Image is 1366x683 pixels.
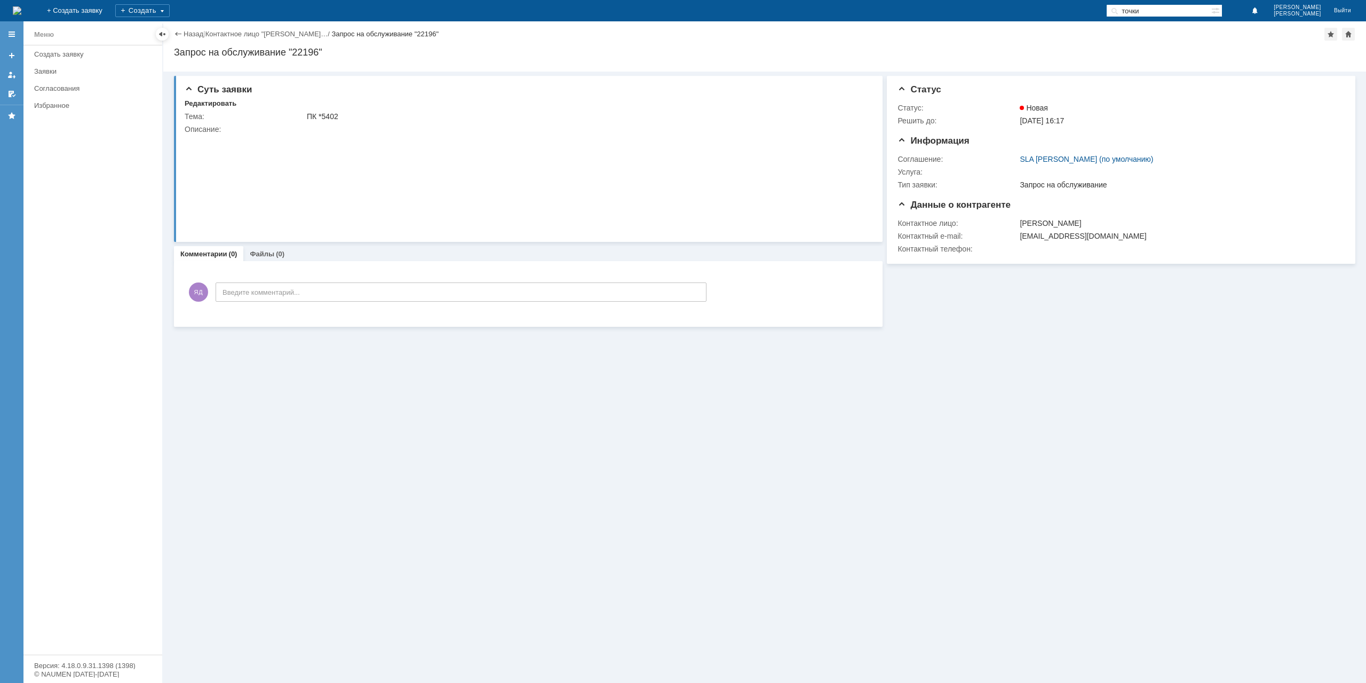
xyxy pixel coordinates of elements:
div: Редактировать [185,99,236,108]
div: Контактный телефон: [898,245,1018,253]
div: Согласования [34,84,156,92]
a: Комментарии [180,250,227,258]
div: [PERSON_NAME] [1020,219,1338,227]
a: Заявки [30,63,160,80]
span: Данные о контрагенте [898,200,1011,210]
div: Скрыть меню [156,28,169,41]
div: Запрос на обслуживание "22196" [174,47,1355,58]
span: Информация [898,136,969,146]
span: Суть заявки [185,84,252,95]
div: © NAUMEN [DATE]-[DATE] [34,671,152,678]
span: Статус [898,84,941,95]
a: Мои заявки [3,66,20,83]
a: Назад [184,30,203,38]
span: [DATE] 16:17 [1020,116,1064,125]
div: ПК *5402 [307,112,865,121]
div: Добавить в избранное [1324,28,1337,41]
div: Контактное лицо: [898,219,1018,227]
span: [PERSON_NAME] [1274,4,1321,11]
a: Согласования [30,80,160,97]
div: Услуга: [898,168,1018,176]
div: Создать заявку [34,50,156,58]
a: Создать заявку [3,47,20,64]
div: Сделать домашней страницей [1342,28,1355,41]
img: logo [13,6,21,15]
a: Контактное лицо "[PERSON_NAME]… [205,30,328,38]
div: Создать [115,4,170,17]
div: Тема: [185,112,305,121]
div: (0) [276,250,284,258]
div: Меню [34,28,54,41]
div: | [203,29,205,37]
div: Соглашение: [898,155,1018,163]
span: Новая [1020,104,1048,112]
a: Файлы [250,250,274,258]
span: [PERSON_NAME] [1274,11,1321,17]
div: Решить до: [898,116,1018,125]
div: / [205,30,332,38]
a: Создать заявку [30,46,160,62]
div: Запрос на обслуживание [1020,180,1338,189]
div: Описание: [185,125,867,134]
div: [EMAIL_ADDRESS][DOMAIN_NAME] [1020,232,1338,240]
span: Расширенный поиск [1211,5,1222,15]
div: (0) [229,250,237,258]
div: Запрос на обслуживание "22196" [331,30,439,38]
div: Версия: 4.18.0.9.31.1398 (1398) [34,662,152,669]
span: ЯД [189,282,208,302]
div: Избранное [34,101,144,109]
a: SLA [PERSON_NAME] (по умолчанию) [1020,155,1153,163]
a: Мои согласования [3,85,20,103]
div: Заявки [34,67,156,75]
div: Контактный e-mail: [898,232,1018,240]
a: Перейти на домашнюю страницу [13,6,21,15]
div: Тип заявки: [898,180,1018,189]
div: Статус: [898,104,1018,112]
